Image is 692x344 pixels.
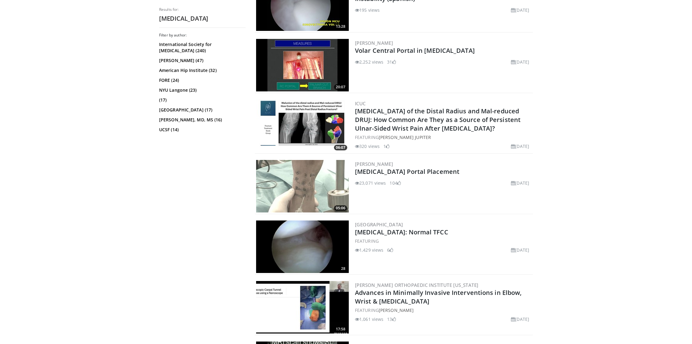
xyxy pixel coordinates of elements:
li: 104 [390,180,401,186]
a: 05:06 [256,160,349,212]
a: International Society for [MEDICAL_DATA] (240) [159,41,244,54]
li: [DATE] [511,247,529,253]
li: [DATE] [511,143,529,149]
a: FORE (24) [159,77,244,83]
img: b72fa1a2-0222-465c-b10e-9a714a8cf2da.jpg.300x170_q85_crop-smart_upscale.jpg [256,99,349,152]
img: f623bc83-d9d0-4cf8-927a-3763348f860e.300x170_q85_crop-smart_upscale.jpg [256,39,349,91]
a: [MEDICAL_DATA] of the Distal Radius and Mal-reduced DRUJ: How Common Are They as a Source of Pers... [355,107,521,132]
a: [GEOGRAPHIC_DATA] (17) [159,107,244,113]
div: FEATURING [355,307,532,313]
a: [MEDICAL_DATA]: Normal TFCC [355,228,448,236]
span: 28 [339,266,347,271]
a: 20:07 [256,39,349,91]
span: 05:06 [334,205,347,211]
a: Advances in Minimally Invasive Interventions in Elbow, Wrist & [MEDICAL_DATA] [355,288,521,305]
p: Results for: [159,7,246,12]
a: [GEOGRAPHIC_DATA] [355,221,403,228]
img: 3Gduepif0T1UGY8H4xMDoxOjB1O8AjAz_4.300x170_q85_crop-smart_upscale.jpg [256,220,349,273]
span: 06:07 [334,145,347,150]
a: 28 [256,220,349,273]
span: 13:28 [334,24,347,29]
a: (17) [159,97,244,103]
li: 2,252 views [355,59,383,65]
a: [PERSON_NAME] [355,40,393,46]
li: [DATE] [511,59,529,65]
div: FEATURING [355,238,532,244]
a: American Hip Institute (32) [159,67,244,73]
a: [PERSON_NAME] [355,161,393,167]
h2: [MEDICAL_DATA] [159,15,246,23]
span: 17:58 [334,326,347,332]
li: [DATE] [511,180,529,186]
a: ICUC [355,100,366,107]
a: 17:58 [256,281,349,334]
a: [PERSON_NAME], MD, MS (16) [159,117,244,123]
li: 6 [387,247,393,253]
a: [PERSON_NAME] Orthopaedic Institute [US_STATE] [355,282,478,288]
a: [PERSON_NAME] [379,307,414,313]
li: 1,061 views [355,316,383,322]
img: ca60f8f2-2a5f-4c99-b52c-82adc798731e.300x170_q85_crop-smart_upscale.jpg [256,281,349,334]
a: UCSF (14) [159,127,244,133]
img: 1c0b2465-3245-4269-8a98-0e17c59c28a9.300x170_q85_crop-smart_upscale.jpg [256,160,349,212]
li: 31 [387,59,396,65]
li: 13 [387,316,396,322]
div: FEATURING [355,134,532,141]
a: Volar Central Portal in [MEDICAL_DATA] [355,46,475,55]
li: 23,071 views [355,180,386,186]
li: [DATE] [511,316,529,322]
li: 195 views [355,7,380,13]
a: [MEDICAL_DATA] Portal Placement [355,167,459,176]
a: 06:07 [256,99,349,152]
li: 320 views [355,143,380,149]
a: [PERSON_NAME] (47) [159,57,244,64]
li: 1 [383,143,390,149]
span: 20:07 [334,84,347,90]
a: [PERSON_NAME] Jupiter [379,134,431,140]
h3: Filter by author: [159,33,246,38]
a: NYU Langone (23) [159,87,244,93]
li: [DATE] [511,7,529,13]
li: 1,429 views [355,247,383,253]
